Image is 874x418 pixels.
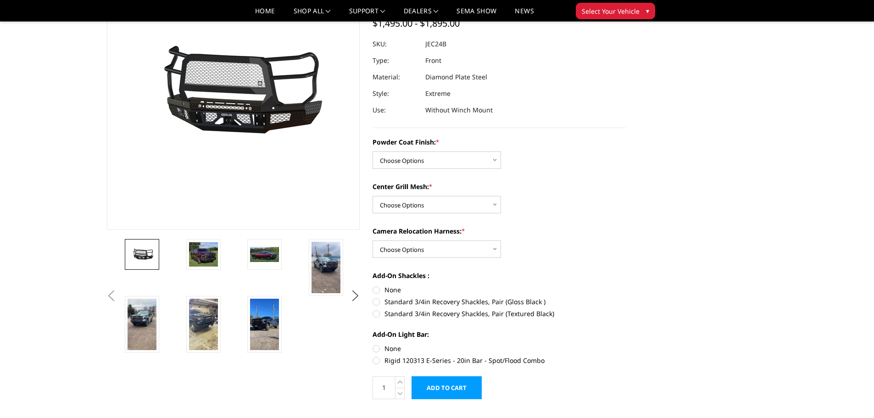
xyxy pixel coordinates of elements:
button: Previous [105,289,118,303]
a: shop all [294,8,331,21]
span: ▾ [646,6,649,16]
dt: Type: [373,52,418,69]
dd: Front [425,52,441,69]
dd: Diamond Plate Steel [425,69,487,85]
label: None [373,285,626,295]
img: 2024-2026 Chevrolet 2500-3500 - FT Series - Extreme Front Bumper [312,242,340,293]
span: Select Your Vehicle [582,6,640,16]
label: Powder Coat Finish: [373,137,626,147]
dd: Extreme [425,85,451,102]
button: Select Your Vehicle [576,3,655,19]
label: Center Grill Mesh: [373,182,626,191]
dd: Without Winch Mount [425,102,493,118]
label: Standard 3/4in Recovery Shackles, Pair (Textured Black) [373,309,626,318]
button: Next [348,289,362,303]
input: Add to Cart [412,376,482,399]
label: Add-On Shackles : [373,271,626,280]
dt: SKU: [373,36,418,52]
img: 2024-2026 Chevrolet 2500-3500 - FT Series - Extreme Front Bumper [189,299,218,350]
img: 2024-2026 Chevrolet 2500-3500 - FT Series - Extreme Front Bumper [189,242,218,267]
label: Camera Relocation Harness: [373,226,626,236]
a: Home [255,8,275,21]
a: Support [349,8,385,21]
dt: Use: [373,102,418,118]
img: 2024-2026 Chevrolet 2500-3500 - FT Series - Extreme Front Bumper [250,247,279,262]
dt: Style: [373,85,418,102]
a: Dealers [404,8,439,21]
dd: JEC24B [425,36,446,52]
iframe: Chat Widget [828,374,874,418]
label: None [373,344,626,353]
img: 2024-2026 Chevrolet 2500-3500 - FT Series - Extreme Front Bumper [128,248,156,261]
label: Standard 3/4in Recovery Shackles, Pair (Gloss Black ) [373,297,626,307]
label: Add-On Light Bar: [373,329,626,339]
a: News [515,8,534,21]
img: 2024-2026 Chevrolet 2500-3500 - FT Series - Extreme Front Bumper [250,299,279,350]
a: SEMA Show [456,8,496,21]
span: $1,495.00 - $1,895.00 [373,17,460,29]
label: Rigid 120313 E-Series - 20in Bar - Spot/Flood Combo [373,356,626,365]
dt: Material: [373,69,418,85]
img: 2024-2026 Chevrolet 2500-3500 - FT Series - Extreme Front Bumper [128,299,156,350]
